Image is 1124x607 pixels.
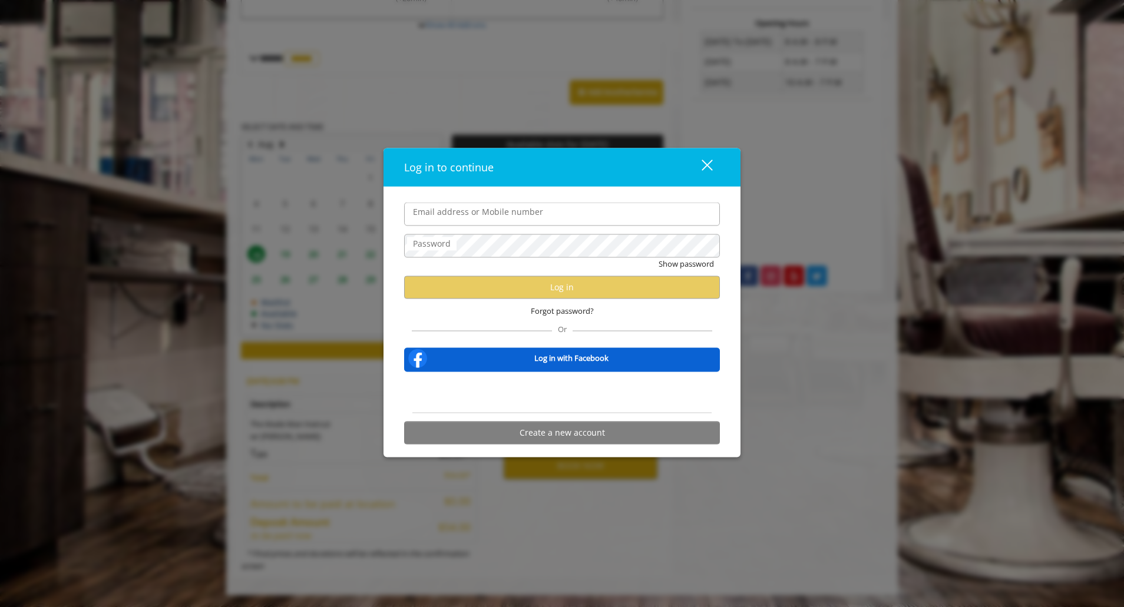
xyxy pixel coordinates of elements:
[404,276,720,298] button: Log in
[404,160,494,174] span: Log in to continue
[552,323,573,334] span: Or
[404,203,720,226] input: Email address or Mobile number
[534,352,609,364] b: Log in with Facebook
[497,379,627,405] iframe: Sign in with Google Button
[407,205,549,218] label: Email address or Mobile number
[531,305,594,317] span: Forgot password?
[659,258,714,270] button: Show password
[688,158,712,176] div: close dialog
[680,155,720,179] button: close dialog
[406,346,429,370] img: facebook-logo
[404,421,720,444] button: Create a new account
[404,234,720,258] input: Password
[407,237,457,250] label: Password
